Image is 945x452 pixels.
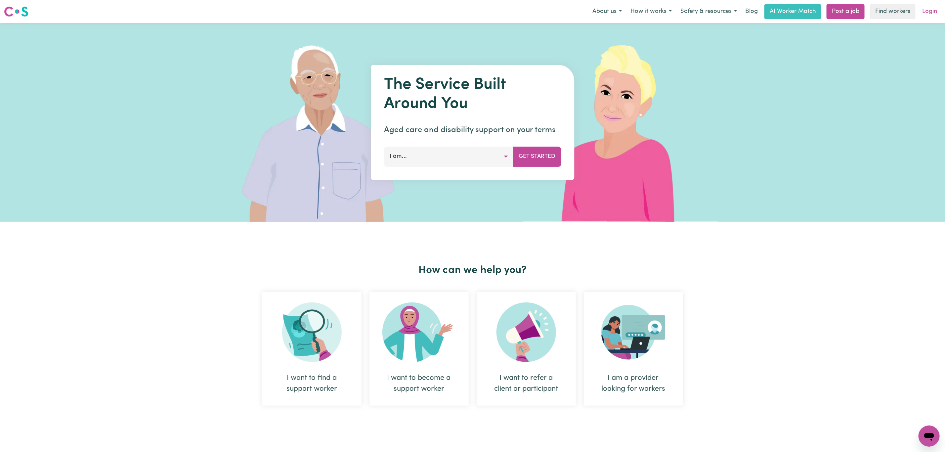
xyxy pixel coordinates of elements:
[870,4,916,19] a: Find workers
[496,302,556,362] img: Refer
[258,264,687,277] h2: How can we help you?
[676,5,741,19] button: Safety & resources
[282,302,342,362] img: Search
[513,147,561,166] button: Get Started
[600,373,667,394] div: I am a provider looking for workers
[741,4,762,19] a: Blog
[493,373,560,394] div: I want to refer a client or participant
[369,292,469,406] div: I want to become a support worker
[278,373,346,394] div: I want to find a support worker
[382,302,456,362] img: Become Worker
[385,373,453,394] div: I want to become a support worker
[601,302,666,362] img: Provider
[4,4,28,19] a: Careseekers logo
[384,75,561,113] h1: The Service Built Around You
[827,4,865,19] a: Post a job
[584,292,683,406] div: I am a provider looking for workers
[4,6,28,18] img: Careseekers logo
[262,292,362,406] div: I want to find a support worker
[918,4,941,19] a: Login
[588,5,626,19] button: About us
[477,292,576,406] div: I want to refer a client or participant
[384,124,561,136] p: Aged care and disability support on your terms
[764,4,821,19] a: AI Worker Match
[384,147,513,166] button: I am...
[919,426,940,447] iframe: Button to launch messaging window, conversation in progress
[626,5,676,19] button: How it works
